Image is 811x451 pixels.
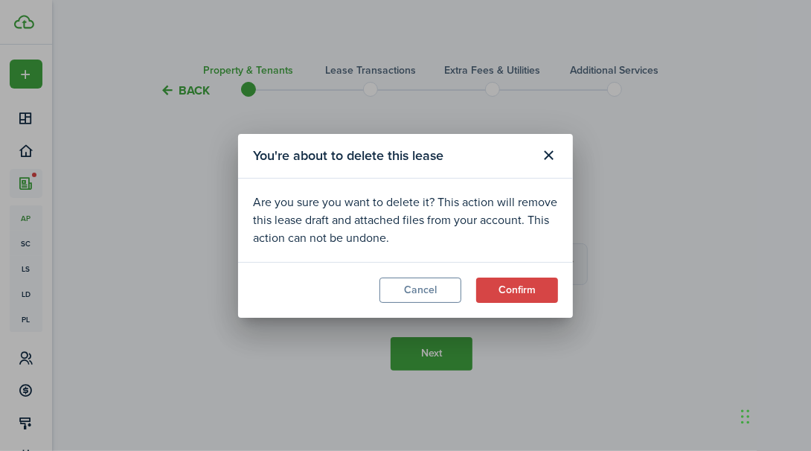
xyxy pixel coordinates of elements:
[737,380,811,451] iframe: Chat Widget
[379,278,461,303] button: Cancel
[253,146,443,166] span: You're about to delete this lease
[741,394,750,439] div: Drag
[476,278,558,303] button: Confirm
[536,143,562,168] button: Close modal
[253,193,558,247] div: Are you sure you want to delete it? This action will remove this lease draft and attached files f...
